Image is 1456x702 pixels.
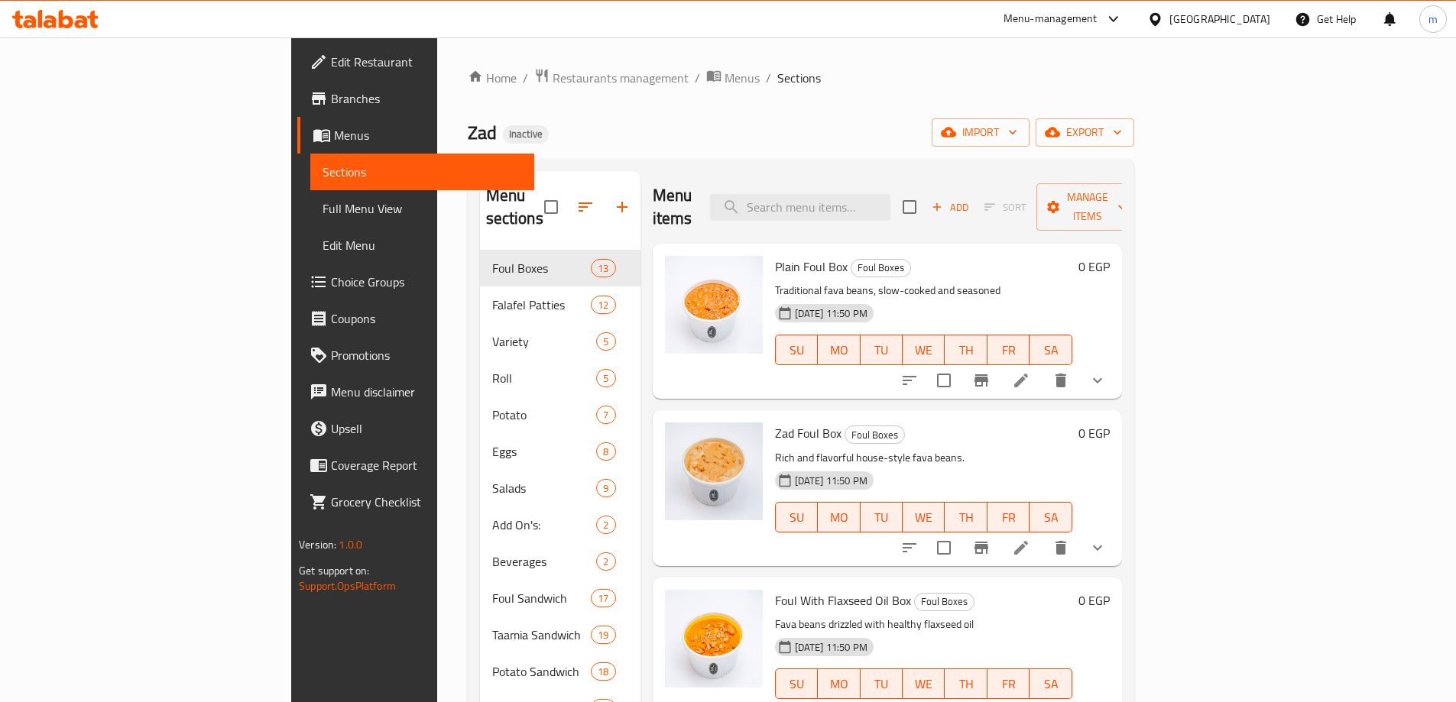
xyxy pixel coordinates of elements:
button: FR [987,335,1030,365]
a: Menu disclaimer [297,374,534,410]
span: FR [994,673,1023,695]
h6: 0 EGP [1078,256,1110,277]
span: Foul Boxes [492,259,592,277]
div: Potato Sandwich18 [480,653,640,690]
button: MO [818,502,860,532]
span: TU [867,673,897,695]
div: Falafel Patties [492,296,592,314]
span: Sections [323,163,522,181]
span: Promotions [331,346,522,364]
span: Select to update [928,532,960,564]
span: Salads [492,479,597,497]
span: FR [994,339,1023,361]
button: MO [818,668,860,699]
div: Eggs8 [480,433,640,470]
div: items [596,369,615,387]
span: Potato [492,406,597,424]
span: Menus [725,69,760,87]
span: Select to update [928,364,960,396]
span: WE [909,339,939,361]
span: MO [824,339,854,361]
button: WE [903,335,945,365]
span: Sort sections [567,189,604,225]
button: FR [987,502,1030,532]
button: WE [903,502,945,532]
span: Version: [299,535,336,555]
a: Restaurants management [534,68,689,88]
div: Falafel Patties12 [480,286,640,323]
button: SU [775,335,818,365]
a: Choice Groups [297,264,534,300]
span: Select all sections [535,191,567,223]
button: delete [1043,362,1079,399]
span: 18 [592,665,615,679]
button: Branch-specific-item [963,529,1000,566]
a: Coverage Report [297,447,534,484]
span: [DATE] 11:50 PM [789,640,874,655]
button: TU [861,502,903,532]
span: SA [1036,339,1065,361]
div: Variety5 [480,323,640,360]
span: WE [909,673,939,695]
button: Manage items [1036,183,1139,231]
span: Plain Foul Box [775,255,848,278]
span: m [1428,11,1438,27]
span: WE [909,506,939,529]
div: Foul Boxes13 [480,250,640,286]
span: Manage items [1049,188,1127,226]
button: WE [903,668,945,699]
div: Variety [492,332,597,351]
span: Choice Groups [331,273,522,291]
span: export [1048,123,1122,142]
div: Roll5 [480,360,640,396]
div: items [596,442,615,461]
div: Potato Sandwich [492,662,592,681]
img: Zad Foul Box [665,422,763,520]
span: Add On's: [492,516,597,534]
div: items [591,296,615,314]
span: 9 [597,481,615,496]
button: SU [775,668,818,699]
span: Menu disclaimer [331,383,522,401]
span: Branches [331,89,522,108]
span: SA [1036,506,1065,529]
svg: Show Choices [1088,539,1107,557]
span: TU [867,506,897,529]
li: / [766,69,771,87]
div: Foul Sandwich [492,589,592,607]
button: SU [775,502,818,532]
a: Edit menu item [1012,371,1030,390]
div: items [596,332,615,351]
span: 13 [592,261,615,276]
div: Menu-management [1004,10,1098,28]
button: Branch-specific-item [963,362,1000,399]
a: Sections [310,154,534,190]
span: Sections [777,69,821,87]
span: TH [951,339,981,361]
img: Foul With Flaxseed Oil Box [665,590,763,687]
span: 8 [597,445,615,459]
a: Menus [706,68,760,88]
div: Foul Sandwich17 [480,580,640,616]
button: show more [1079,529,1116,566]
span: MO [824,673,854,695]
span: Zad Foul Box [775,422,841,445]
div: Salads9 [480,470,640,506]
a: Edit menu item [1012,539,1030,557]
span: 5 [597,335,615,349]
button: delete [1043,529,1079,566]
div: items [596,516,615,534]
span: Foul Boxes [845,426,904,444]
button: export [1036,118,1134,147]
div: Foul Boxes [845,425,905,444]
nav: breadcrumb [468,68,1134,88]
div: Roll [492,369,597,387]
button: Add section [604,189,640,225]
span: Coverage Report [331,456,522,474]
span: Add [929,199,971,216]
span: FR [994,506,1023,529]
a: Upsell [297,410,534,447]
div: items [596,552,615,571]
div: Foul Boxes [914,593,974,611]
